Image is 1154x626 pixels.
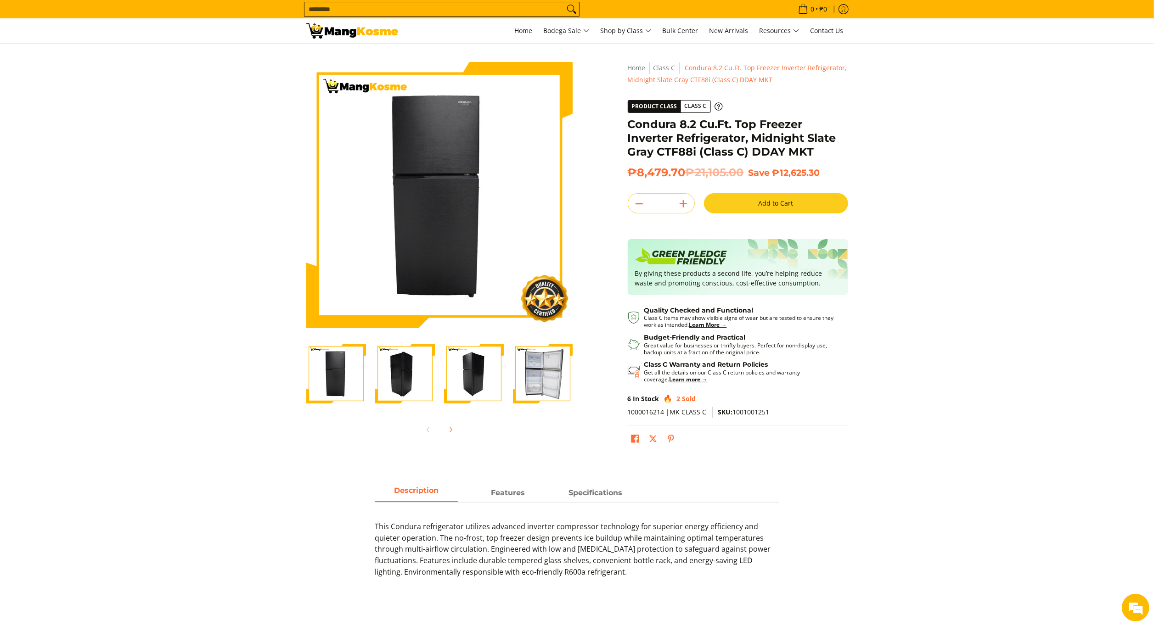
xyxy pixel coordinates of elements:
span: New Arrivals [709,26,749,35]
span: 1001001251 [718,408,770,416]
img: Badge sustainability green pledge friendly [635,246,727,268]
h1: Condura 8.2 Cu.Ft. Top Freezer Inverter Refrigerator, Midnight Slate Gray CTF88i (Class C) DDAY MKT [628,117,848,159]
a: Learn More → [689,321,727,329]
span: Product Class [628,101,681,112]
span: Sold [682,394,696,403]
p: This Condura refrigerator utilizes advanced inverter compressor technology for superior energy ef... [375,521,779,587]
span: 6 [628,394,631,403]
a: Pin on Pinterest [664,432,677,448]
span: Shop by Class [601,25,652,37]
a: Home [628,63,646,72]
span: In Stock [633,394,659,403]
a: Post on X [647,432,659,448]
a: Description 1 [467,485,550,502]
a: Bulk Center [658,18,703,43]
a: Shop by Class [596,18,656,43]
span: ₱12,625.30 [772,167,820,178]
button: Add to Cart [704,193,848,213]
span: Bodega Sale [544,25,590,37]
button: Add [672,196,694,211]
a: Description 2 [554,485,637,502]
div: Description [375,502,779,587]
strong: Quality Checked and Functional [644,306,754,314]
img: Condura 8.2 Cu.Ft. Top Freezer Inverter Refrigerator, Midnight Slate Gray CTF88i (Class C) DDAY M... [513,344,573,403]
span: 0 [810,6,816,12]
strong: Specifications [569,488,622,497]
nav: Breadcrumbs [628,62,848,86]
span: Save [749,167,770,178]
span: Bulk Center [663,26,698,35]
button: Subtract [628,196,650,211]
strong: Features [491,488,525,497]
span: Home [515,26,533,35]
span: Description [375,485,458,501]
a: New Arrivals [705,18,753,43]
a: Bodega Sale [539,18,594,43]
a: Home [510,18,537,43]
span: ₱0 [818,6,829,12]
button: Next [440,419,461,440]
span: 1000016214 |MK CLASS C [628,408,707,416]
a: Learn more → [670,375,708,383]
span: Class C [681,101,710,112]
img: Condura 8.2 Cu.Ft. Top Freezer Inverter Ref 9.9. DDAY l Mang Kosme [306,23,398,39]
a: Share on Facebook [629,432,642,448]
span: • [795,4,830,14]
span: 2 [677,394,681,403]
p: Get all the details on our Class C return policies and warranty coverage. [644,369,839,383]
img: Condura 8.2 Cu.Ft. Top Freezer Inverter Refrigerator, Midnight Slate Gray CTF88i (Class C) DDAY M... [375,344,435,403]
button: Search [564,2,579,16]
strong: Class C Warranty and Return Policies [644,360,768,369]
a: Description [375,485,458,502]
a: Contact Us [806,18,848,43]
a: Resources [755,18,804,43]
span: ₱8,479.70 [628,166,744,179]
p: By giving these products a second life, you’re helping reduce waste and promoting conscious, cost... [635,268,841,288]
img: Condura 8.2 Cu.Ft. Top Freezer Inverter Refrigerator, Midnight Slate Gray CTF88i (Class C) DDAY MKT [306,62,573,328]
nav: Main Menu [407,18,848,43]
a: Product Class Class C [628,100,723,113]
a: Class C [653,63,676,72]
strong: Budget-Friendly and Practical [644,333,746,341]
span: Contact Us [811,26,844,35]
del: ₱21,105.00 [686,166,744,179]
p: Class C items may show visible signs of wear but are tested to ensure they work as intended. [644,314,839,328]
span: SKU: [718,408,733,416]
span: Resources [760,25,799,37]
p: Great value for businesses or thrifty buyers. Perfect for non-display use, backup units at a frac... [644,342,839,356]
img: Condura 8.2 Cu.Ft. Top Freezer Inverter Refrigerator, Midnight Slate Gray CTF88i (Class C) DDAY M... [306,344,366,403]
span: Condura 8.2 Cu.Ft. Top Freezer Inverter Refrigerator, Midnight Slate Gray CTF88i (Class C) DDAY MKT [628,63,847,84]
img: Condura 8.2 Cu.Ft. Top Freezer Inverter Refrigerator, Midnight Slate Gray CTF88i (Class C) DDAY M... [444,344,504,403]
